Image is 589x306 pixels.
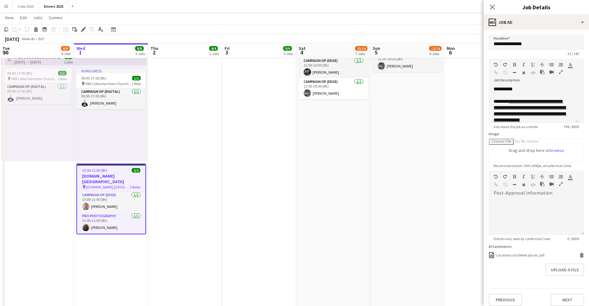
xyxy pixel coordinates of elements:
[284,51,293,56] div: 5 Jobs
[17,14,29,22] a: Edit
[299,30,368,99] app-job-card: 12:00-20:00 (8h)2/2Universal Theatrical [GEOGRAPHIC_DATA] Universal Theatrical [GEOGRAPHIC_DATA]2...
[77,164,146,234] app-job-card: 13:00-21:00 (8h)2/2[DOMAIN_NAME] [GEOGRAPHIC_DATA] [DOMAIN_NAME] [GEOGRAPHIC_DATA]2 RolesCampaign...
[14,60,60,64] div: [DATE] → [DATE]
[11,76,58,81] span: YWX Collection from Church [PERSON_NAME]
[549,62,554,67] button: Unordered List
[562,51,584,56] span: 15 / 140
[76,88,146,109] app-card-role: Campaign Op (Digital)1/109:00-17:00 (8h)[PERSON_NAME]
[135,51,145,56] div: 6 Jobs
[549,70,554,75] button: Insert video
[77,45,85,51] span: Wed
[540,70,544,75] button: Paste as plain text
[64,59,73,64] div: 2 jobs
[540,174,544,179] button: Strikethrough
[13,0,39,12] button: Crew 2025
[447,45,455,51] span: Mon
[559,62,563,67] button: Ordered List
[132,168,140,173] span: 2/2
[503,174,507,179] button: Redo
[86,185,130,189] span: [DOMAIN_NAME] [GEOGRAPHIC_DATA]
[132,81,141,86] span: 1 Role
[531,182,535,187] button: HTML Code
[531,62,535,67] button: Underline
[549,174,554,179] button: Unordered List
[20,15,27,20] span: Edit
[76,68,146,109] app-job-card: In progress09:00-17:00 (8h)1/1 YWX Collection from Church [PERSON_NAME]1 RoleCampaign Op (Digital...
[568,174,572,179] button: Text Color
[299,45,305,51] span: Sat
[39,0,69,12] button: Drivers 2025
[77,192,145,213] app-card-role: Campaign Op (Edge)1/113:00-21:00 (8h)[PERSON_NAME]
[446,49,455,56] span: 6
[489,124,543,129] span: Info about the job as a whole
[132,76,141,80] span: 1/1
[559,182,563,187] button: Fullscreen
[546,264,584,276] button: Upload a file
[38,37,45,41] div: BST
[85,81,132,86] span: YWX Collection from Church [PERSON_NAME]
[568,62,572,67] button: Text Color
[512,182,516,187] button: Horizontal Line
[521,62,526,67] button: Italic
[2,14,16,22] a: View
[130,185,140,189] span: 2 Roles
[299,57,368,78] app-card-role: Campaign Op (Edge)1/112:00-20:00 (8h)[PERSON_NAME]
[489,244,512,249] label: Attachments
[150,49,158,56] span: 2
[496,253,544,257] div: Locations and Meet places .pdf
[2,83,72,104] app-card-role: Campaign Op (Digital)1/109:00-17:00 (8h)[PERSON_NAME]
[531,70,535,75] button: HTML Code
[551,294,584,306] button: Next
[81,76,106,80] span: 09:00-17:00 (8h)
[521,70,526,75] button: Clear Formatting
[512,70,516,75] button: Horizontal Line
[559,124,584,129] span: 794 / 8000
[489,294,522,306] button: Previous
[58,76,67,81] span: 1 Role
[494,174,498,179] button: Undo
[355,51,367,56] div: 7 Jobs
[77,173,145,184] h3: [DOMAIN_NAME] [GEOGRAPHIC_DATA]
[429,46,442,51] span: 12/14
[512,62,516,67] button: Bold
[77,213,145,234] app-card-role: Pro Photography1/113:00-21:00 (8h)[PERSON_NAME]
[299,78,368,99] app-card-role: Campaign Op (Edge)1/112:00-20:00 (8h)[PERSON_NAME]
[540,182,544,187] button: Paste as plain text
[540,62,544,67] button: Strikethrough
[559,174,563,179] button: Ordered List
[372,49,380,56] span: 5
[484,15,589,30] div: Job Ad
[2,68,72,104] app-job-card: 09:00-17:00 (8h)1/1 YWX Collection from Church [PERSON_NAME]1 RoleCampaign Op (Digital)1/109:00-1...
[429,51,441,56] div: 6 Jobs
[521,182,526,187] button: Clear Formatting
[562,236,584,241] span: 0 / 8000
[76,68,146,73] div: In progress
[5,15,14,20] span: View
[531,174,535,179] button: Underline
[2,49,10,56] span: 30
[373,45,380,51] span: Sun
[209,46,218,51] span: 4/4
[494,62,498,67] button: Undo
[283,46,292,51] span: 9/9
[355,46,367,51] span: 13/14
[46,14,65,22] a: Comms
[489,236,555,241] span: Details only seen by confirmed Crew
[209,51,219,56] div: 2 Jobs
[82,168,107,173] span: 13:00-21:00 (8h)
[521,174,526,179] button: Italic
[5,36,19,42] div: [DATE]
[33,15,42,20] span: Jobs
[151,45,158,51] span: Thu
[559,70,563,75] button: Fullscreen
[225,45,230,51] span: Fri
[2,45,10,51] span: Tue
[61,46,70,51] span: 8/9
[76,49,85,56] span: 1
[58,71,67,75] span: 1/1
[135,46,144,51] span: 8/8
